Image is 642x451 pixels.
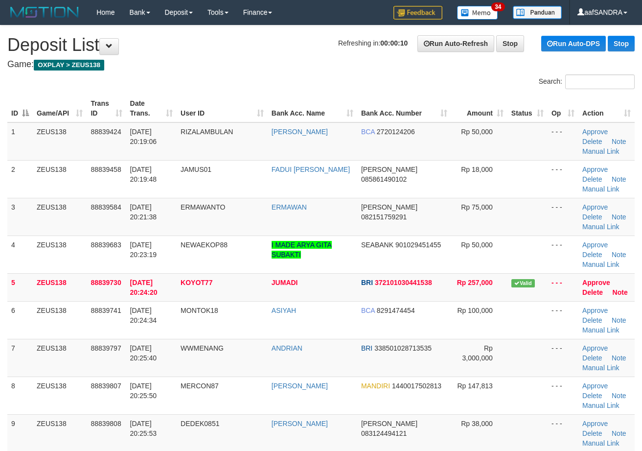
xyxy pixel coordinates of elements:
a: Note [613,288,628,296]
a: Delete [582,213,602,221]
td: 6 [7,301,33,339]
span: BCA [361,128,375,136]
span: NEWAEKOP88 [181,241,228,249]
span: ERMAWANTO [181,203,225,211]
th: User ID: activate to sort column ascending [177,95,268,122]
td: 2 [7,160,33,198]
input: Search: [565,74,635,89]
span: [DATE] 20:24:20 [130,279,158,296]
span: MERCON87 [181,382,219,390]
img: Feedback.jpg [393,6,442,20]
strong: 00:00:10 [380,39,408,47]
td: 5 [7,273,33,301]
h4: Game: [7,60,635,70]
span: Valid transaction [511,279,535,287]
td: - - - [548,160,578,198]
span: Refreshing in: [338,39,408,47]
span: Copy 338501028713535 to clipboard [374,344,432,352]
span: Rp 50,000 [461,241,493,249]
a: Stop [496,35,524,52]
span: [DATE] 20:25:50 [130,382,157,400]
th: Op: activate to sort column ascending [548,95,578,122]
span: Rp 18,000 [461,166,493,173]
span: Copy 2720124206 to clipboard [377,128,415,136]
span: Rp 3,000,000 [462,344,493,362]
span: [PERSON_NAME] [361,420,417,427]
a: Note [612,429,626,437]
td: ZEUS138 [33,273,87,301]
th: Amount: activate to sort column ascending [451,95,507,122]
a: Run Auto-DPS [541,36,606,51]
span: Rp 38,000 [461,420,493,427]
span: MANDIRI [361,382,390,390]
span: 88839584 [91,203,121,211]
a: Delete [582,316,602,324]
h1: Deposit List [7,35,635,55]
span: JAMUS01 [181,166,211,173]
span: SEABANK [361,241,393,249]
span: Rp 75,000 [461,203,493,211]
span: BCA [361,307,375,314]
span: BRI [361,344,372,352]
td: ZEUS138 [33,339,87,377]
td: ZEUS138 [33,236,87,273]
a: Delete [582,251,602,259]
td: - - - [548,236,578,273]
a: Delete [582,138,602,145]
span: WWMENANG [181,344,224,352]
span: Rp 100,000 [457,307,492,314]
span: [DATE] 20:19:48 [130,166,157,183]
a: FADUI [PERSON_NAME] [272,166,350,173]
a: Note [612,138,626,145]
th: Action: activate to sort column ascending [578,95,635,122]
a: Manual Link [582,402,619,409]
span: Rp 147,813 [457,382,492,390]
span: 88839424 [91,128,121,136]
a: Approve [582,128,608,136]
span: 88839730 [91,279,121,286]
a: Approve [582,344,608,352]
a: Manual Link [582,364,619,372]
a: I MADE ARYA GITA SUBAKTI [272,241,332,259]
td: - - - [548,273,578,301]
span: RIZALAMBULAN [181,128,233,136]
span: [DATE] 20:19:06 [130,128,157,145]
td: 7 [7,339,33,377]
th: ID: activate to sort column descending [7,95,33,122]
td: 4 [7,236,33,273]
a: Delete [582,175,602,183]
td: ZEUS138 [33,160,87,198]
span: [DATE] 20:24:34 [130,307,157,324]
span: Copy 372101030441538 to clipboard [375,279,432,286]
a: Note [612,175,626,183]
a: Delete [582,392,602,400]
a: Note [612,354,626,362]
a: ERMAWAN [272,203,307,211]
a: JUMADI [272,279,298,286]
td: ZEUS138 [33,198,87,236]
th: Game/API: activate to sort column ascending [33,95,87,122]
span: Copy 082151759291 to clipboard [361,213,407,221]
span: Copy 901029451455 to clipboard [395,241,441,249]
span: Rp 257,000 [457,279,493,286]
th: Bank Acc. Name: activate to sort column ascending [268,95,357,122]
img: MOTION_logo.png [7,5,82,20]
a: Manual Link [582,326,619,334]
a: Stop [608,36,635,51]
span: DEDEK0851 [181,420,219,427]
img: Button%20Memo.svg [457,6,498,20]
a: Note [612,392,626,400]
td: 3 [7,198,33,236]
span: 88839458 [91,166,121,173]
th: Status: activate to sort column ascending [507,95,548,122]
span: 88839808 [91,420,121,427]
a: ASIYAH [272,307,296,314]
a: [PERSON_NAME] [272,420,328,427]
a: Note [612,251,626,259]
td: 8 [7,377,33,414]
td: - - - [548,339,578,377]
a: Approve [582,420,608,427]
span: 88839683 [91,241,121,249]
td: - - - [548,377,578,414]
a: Manual Link [582,439,619,447]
